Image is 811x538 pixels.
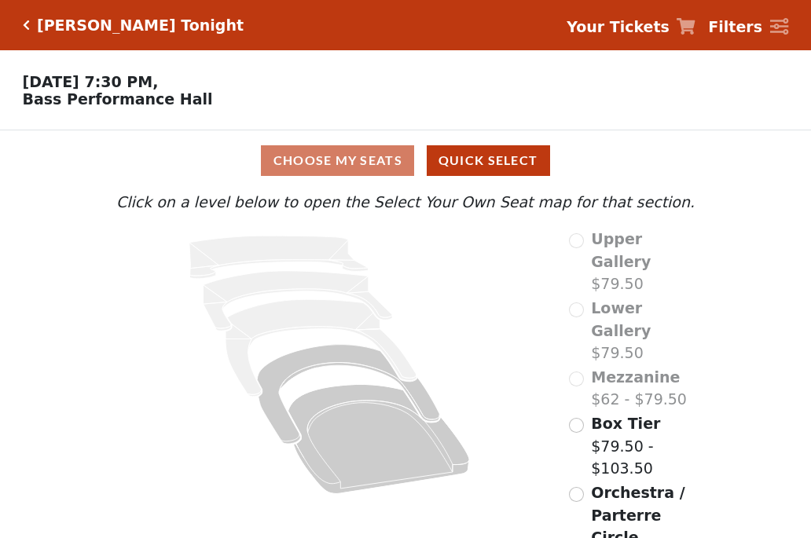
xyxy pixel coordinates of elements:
path: Orchestra / Parterre Circle - Seats Available: 561 [288,385,470,494]
button: Quick Select [427,145,550,176]
path: Upper Gallery - Seats Available: 0 [189,236,369,279]
path: Lower Gallery - Seats Available: 0 [204,271,393,331]
label: $79.50 [591,297,699,364]
strong: Your Tickets [567,18,670,35]
a: Click here to go back to filters [23,20,30,31]
a: Filters [708,16,788,38]
span: Mezzanine [591,368,680,386]
label: $79.50 - $103.50 [591,412,699,480]
span: Box Tier [591,415,660,432]
label: $79.50 [591,228,699,295]
a: Your Tickets [567,16,695,38]
label: $62 - $79.50 [591,366,687,411]
span: Lower Gallery [591,299,651,339]
p: Click on a level below to open the Select Your Own Seat map for that section. [112,191,699,214]
strong: Filters [708,18,762,35]
h5: [PERSON_NAME] Tonight [37,16,244,35]
span: Upper Gallery [591,230,651,270]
